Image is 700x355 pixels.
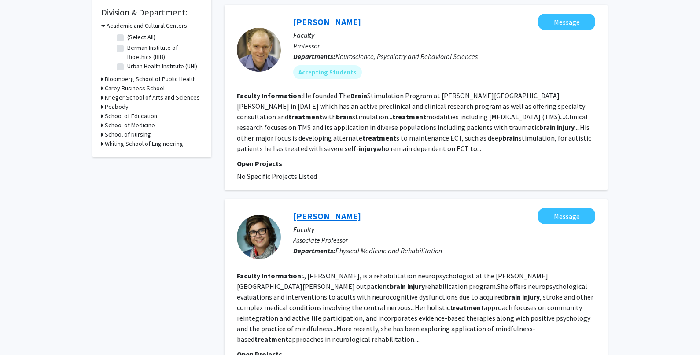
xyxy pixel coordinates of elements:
[237,172,317,181] span: No Specific Projects Listed
[359,144,376,153] b: injury
[539,123,556,132] b: brain
[392,112,426,121] b: treatment
[237,271,303,280] b: Faculty Information:
[105,74,196,84] h3: Bloomberg School of Public Health
[101,7,203,18] h2: Division & Department:
[293,224,595,235] p: Faculty
[293,65,362,79] mat-chip: Accepting Students
[335,52,478,61] span: Neuroscience, Psychiatry and Behavioral Sciences
[7,315,37,348] iframe: Chat
[293,235,595,245] p: Associate Professor
[254,335,288,344] b: treatment
[288,112,322,121] b: treatment
[105,130,151,139] h3: School of Nursing
[105,111,157,121] h3: School of Education
[237,158,595,169] p: Open Projects
[293,246,335,255] b: Departments:
[127,62,197,71] label: Urban Health Institute (UHI)
[293,30,595,41] p: Faculty
[127,43,200,62] label: Berman Institute of Bioethics (BIB)
[450,303,484,312] b: treatment
[293,41,595,51] p: Professor
[557,123,575,132] b: injury
[237,91,303,100] b: Faculty Information:
[390,282,406,291] b: brain
[505,292,521,301] b: brain
[336,112,352,121] b: brain
[105,93,200,102] h3: Krieger School of Arts and Sciences
[522,292,540,301] b: injury
[293,16,361,27] a: [PERSON_NAME]
[107,21,187,30] h3: Academic and Cultural Centers
[502,133,519,142] b: brain
[105,139,183,148] h3: Whiting School of Engineering
[293,52,335,61] b: Departments:
[237,271,593,344] fg-read-more: ., [PERSON_NAME], is a rehabilitation neuropsychologist at the [PERSON_NAME][GEOGRAPHIC_DATA][PER...
[538,208,595,224] button: Message Anna Agranovich
[237,91,591,153] fg-read-more: He founded The Stimulation Program at [PERSON_NAME][GEOGRAPHIC_DATA][PERSON_NAME] in [DATE] which...
[105,121,155,130] h3: School of Medicine
[293,211,361,222] a: [PERSON_NAME]
[362,133,396,142] b: treatment
[127,33,155,42] label: (Select All)
[105,102,129,111] h3: Peabody
[105,84,165,93] h3: Carey Business School
[350,91,367,100] b: Brain
[538,14,595,30] button: Message Irving Reti
[335,246,442,255] span: Physical Medicine and Rehabilitation
[407,282,425,291] b: injury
